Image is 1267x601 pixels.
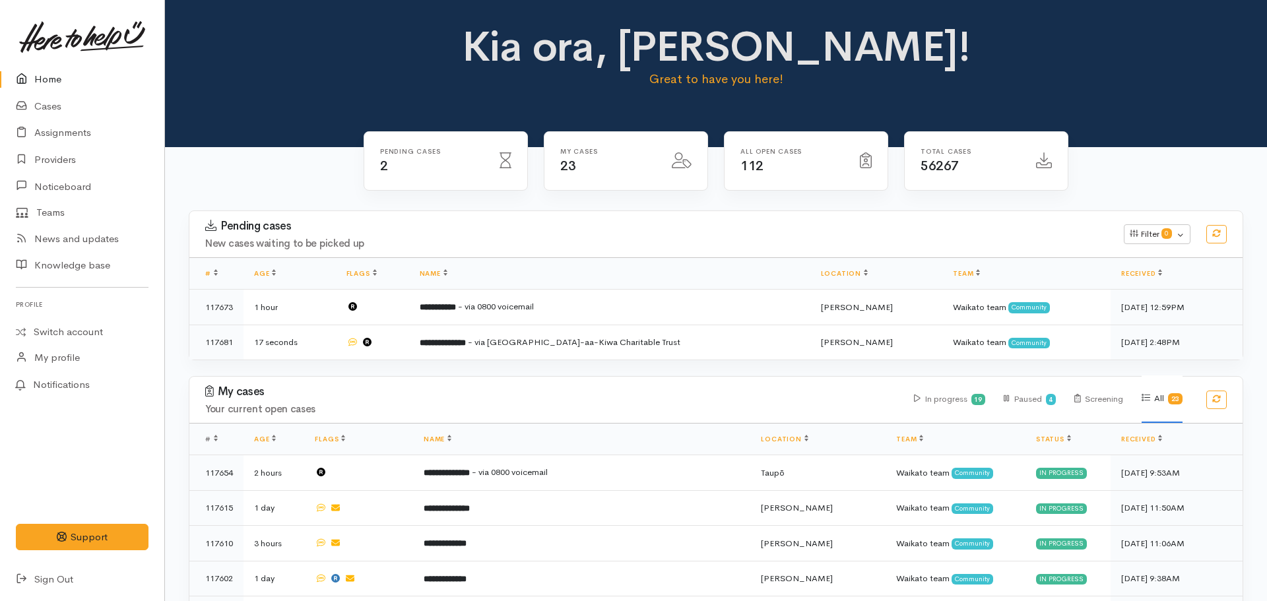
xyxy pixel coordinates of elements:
div: In progress [914,376,986,423]
td: 17 seconds [244,325,336,360]
a: Age [254,269,276,278]
a: Age [254,435,276,443]
span: Community [952,503,993,514]
span: - via [GEOGRAPHIC_DATA]-aa-Kiwa Charitable Trust [468,336,680,348]
span: - via 0800 voicemail [458,301,534,312]
b: 23 [1171,395,1179,403]
h4: New cases waiting to be picked up [205,238,1108,249]
div: All [1142,375,1183,423]
span: Community [952,574,993,585]
td: Waikato team [942,325,1111,360]
td: 117602 [189,561,244,596]
a: Name [420,269,447,278]
td: 117610 [189,526,244,561]
span: 56267 [921,158,959,174]
td: [DATE] 2:48PM [1111,325,1243,360]
td: 117654 [189,455,244,491]
td: 1 hour [244,290,336,325]
td: 117673 [189,290,244,325]
div: In progress [1036,503,1087,514]
span: 23 [560,158,575,174]
td: [DATE] 9:53AM [1111,455,1243,491]
td: 1 day [244,561,304,596]
a: Received [1121,435,1162,443]
a: Flags [315,435,345,443]
div: Paused [1004,376,1056,423]
span: [PERSON_NAME] [761,538,833,549]
span: 0 [1161,228,1172,239]
b: 4 [1049,395,1053,404]
h6: Profile [16,296,148,313]
button: Support [16,524,148,551]
td: Waikato team [886,561,1025,596]
div: In progress [1036,468,1087,478]
button: Filter0 [1124,224,1190,244]
a: Name [424,435,451,443]
div: Screening [1074,376,1123,423]
span: [PERSON_NAME] [761,573,833,584]
h6: Pending cases [380,148,484,155]
span: Community [1008,302,1050,313]
span: 112 [740,158,763,174]
td: Waikato team [942,290,1111,325]
span: Taupō [761,467,785,478]
td: 2 hours [244,455,304,491]
h1: Kia ora, [PERSON_NAME]! [457,24,976,70]
h3: Pending cases [205,220,1108,233]
span: # [205,435,218,443]
td: [DATE] 11:06AM [1111,526,1243,561]
h3: My cases [205,385,898,398]
h4: Your current open cases [205,404,898,415]
div: In progress [1036,574,1087,585]
span: [PERSON_NAME] [821,301,893,313]
td: 117681 [189,325,244,360]
a: Location [761,435,808,443]
span: Community [1008,338,1050,348]
a: Received [1121,269,1162,278]
a: Flags [346,269,377,278]
div: In progress [1036,538,1087,549]
td: Waikato team [886,526,1025,561]
span: Community [952,468,993,478]
h6: My cases [560,148,656,155]
td: [DATE] 11:50AM [1111,490,1243,526]
td: 117615 [189,490,244,526]
a: # [205,269,218,278]
a: Team [896,435,923,443]
span: Community [952,538,993,549]
a: Status [1036,435,1071,443]
span: [PERSON_NAME] [821,336,893,348]
h6: All Open cases [740,148,844,155]
span: 2 [380,158,388,174]
p: Great to have you here! [457,70,976,88]
h6: Total cases [921,148,1020,155]
a: Team [953,269,980,278]
td: Waikato team [886,490,1025,526]
td: 3 hours [244,526,304,561]
b: 19 [974,395,982,404]
span: [PERSON_NAME] [761,502,833,513]
td: [DATE] 12:59PM [1111,290,1243,325]
span: - via 0800 voicemail [472,466,548,478]
td: Waikato team [886,455,1025,491]
td: [DATE] 9:38AM [1111,561,1243,596]
td: 1 day [244,490,304,526]
a: Location [821,269,868,278]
